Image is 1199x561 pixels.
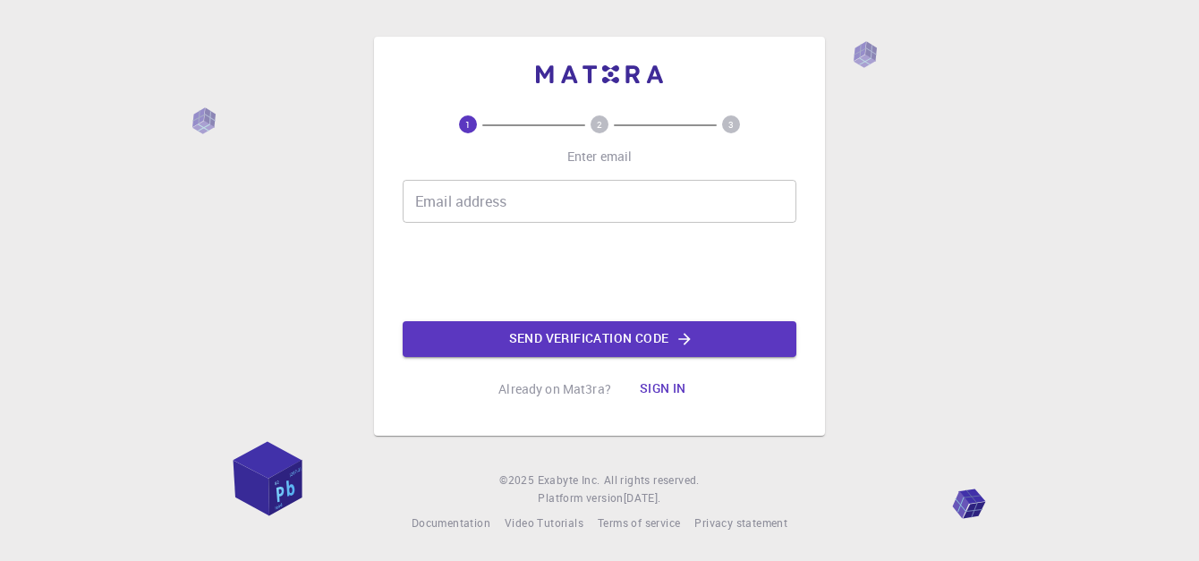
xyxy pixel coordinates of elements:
[498,380,611,398] p: Already on Mat3ra?
[538,489,623,507] span: Platform version
[499,472,537,489] span: © 2025
[463,237,736,307] iframe: reCAPTCHA
[538,472,600,489] a: Exabyte Inc.
[604,472,700,489] span: All rights reserved.
[505,514,583,532] a: Video Tutorials
[538,472,600,487] span: Exabyte Inc.
[694,515,787,530] span: Privacy statement
[625,371,701,407] button: Sign in
[694,514,787,532] a: Privacy statement
[624,490,661,505] span: [DATE] .
[567,148,633,166] p: Enter email
[403,321,796,357] button: Send verification code
[728,118,734,131] text: 3
[412,514,490,532] a: Documentation
[598,514,680,532] a: Terms of service
[624,489,661,507] a: [DATE].
[465,118,471,131] text: 1
[598,515,680,530] span: Terms of service
[597,118,602,131] text: 2
[412,515,490,530] span: Documentation
[505,515,583,530] span: Video Tutorials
